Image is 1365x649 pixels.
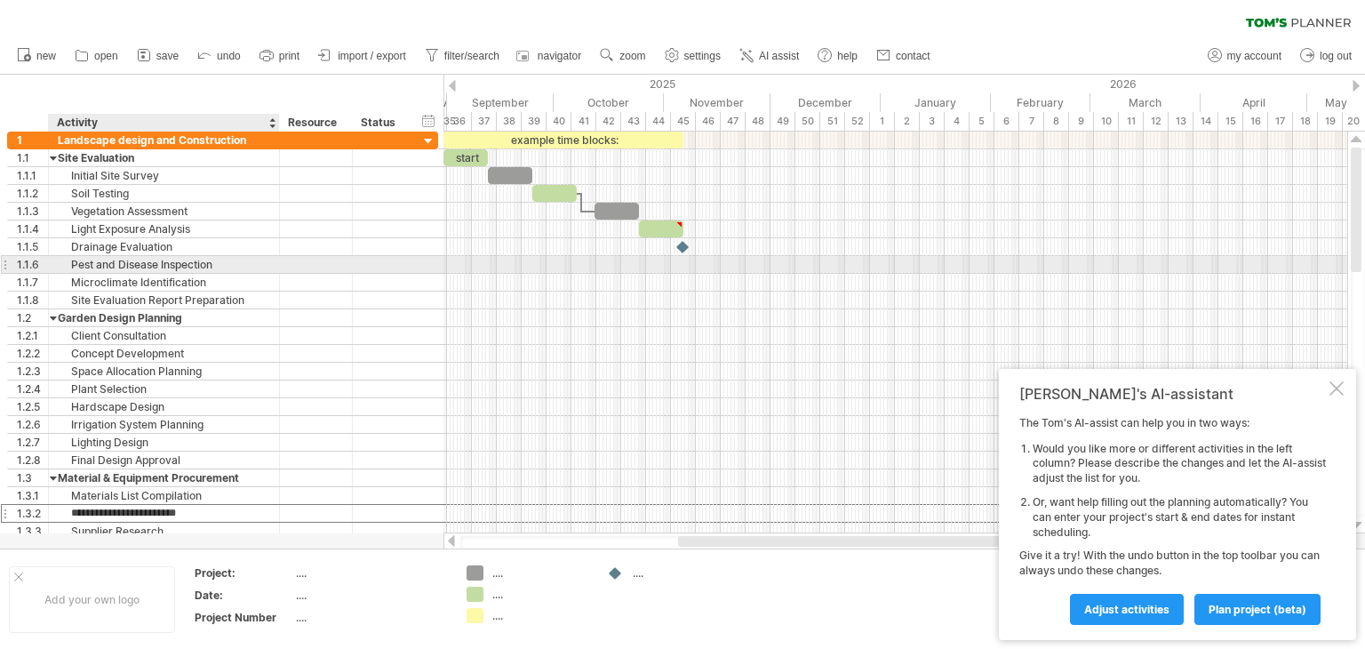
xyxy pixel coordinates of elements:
[684,50,721,62] span: settings
[58,469,270,486] div: Material & Equipment Procurement
[17,309,48,326] div: 1.2
[17,434,48,451] div: 1.2.7
[17,327,48,344] div: 1.2.1
[443,149,488,166] div: start
[746,112,770,131] div: 48
[217,50,241,62] span: undo
[895,112,920,131] div: 2
[361,114,400,132] div: Status
[193,44,246,68] a: undo
[58,256,270,273] div: Pest and Disease Inspection
[472,112,497,131] div: 37
[17,185,48,202] div: 1.1.2
[1243,112,1268,131] div: 16
[12,44,61,68] a: new
[36,50,56,62] span: new
[420,44,505,68] a: filter/search
[58,149,270,166] div: Site Evaluation
[58,327,270,344] div: Client Consultation
[991,93,1090,112] div: February 2026
[94,50,118,62] span: open
[132,44,184,68] a: save
[1169,112,1193,131] div: 13
[571,112,596,131] div: 41
[58,363,270,380] div: Space Allocation Planning
[156,50,179,62] span: save
[1094,112,1119,131] div: 10
[447,112,472,131] div: 36
[795,112,820,131] div: 50
[17,274,48,291] div: 1.1.7
[1296,44,1357,68] a: log out
[1218,112,1243,131] div: 15
[1119,112,1144,131] div: 11
[621,112,646,131] div: 43
[770,112,795,131] div: 49
[837,50,858,62] span: help
[872,44,936,68] a: contact
[870,112,895,131] div: 1
[58,434,270,451] div: Lighting Design
[813,44,863,68] a: help
[497,112,522,131] div: 38
[58,220,270,237] div: Light Exposure Analysis
[58,132,270,148] div: Landscape design and Construction
[492,565,589,581] div: ....
[514,44,587,68] a: navigator
[1209,603,1306,616] span: plan project (beta)
[314,44,411,68] a: import / export
[17,203,48,220] div: 1.1.3
[17,167,48,184] div: 1.1.1
[17,452,48,469] div: 1.2.8
[1044,112,1069,131] div: 8
[596,112,621,131] div: 42
[1227,50,1281,62] span: my account
[58,309,270,326] div: Garden Design Planning
[759,50,799,62] span: AI assist
[1318,112,1343,131] div: 19
[195,610,292,625] div: Project Number
[664,93,770,112] div: November 2025
[296,610,445,625] div: ....
[17,381,48,397] div: 1.2.4
[896,50,930,62] span: contact
[58,274,270,291] div: Microclimate Identification
[58,238,270,255] div: Drainage Evaluation
[58,398,270,415] div: Hardscape Design
[820,112,845,131] div: 51
[538,50,581,62] span: navigator
[1194,594,1321,625] a: plan project (beta)
[17,256,48,273] div: 1.1.6
[1144,112,1169,131] div: 12
[57,114,269,132] div: Activity
[58,203,270,220] div: Vegetation Assessment
[1069,112,1094,131] div: 9
[279,50,299,62] span: print
[195,565,292,581] div: Project:
[17,469,48,486] div: 1.3
[1019,416,1326,624] div: The Tom's AI-assist can help you in two ways: Give it a try! With the undo button in the top tool...
[447,93,554,112] div: September 2025
[17,149,48,166] div: 1.1
[522,112,547,131] div: 39
[845,112,870,131] div: 52
[920,112,945,131] div: 3
[1019,385,1326,403] div: [PERSON_NAME]'s AI-assistant
[17,345,48,362] div: 1.2.2
[595,44,651,68] a: zoom
[17,292,48,308] div: 1.1.8
[1201,93,1307,112] div: April 2026
[945,112,970,131] div: 4
[970,112,994,131] div: 5
[1090,93,1201,112] div: March 2026
[735,44,804,68] a: AI assist
[58,185,270,202] div: Soil Testing
[17,363,48,380] div: 1.2.3
[1084,603,1169,616] span: Adjust activities
[671,112,696,131] div: 45
[554,93,664,112] div: October 2025
[646,112,671,131] div: 44
[1070,594,1184,625] a: Adjust activities
[58,452,270,469] div: Final Design Approval
[696,112,721,131] div: 46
